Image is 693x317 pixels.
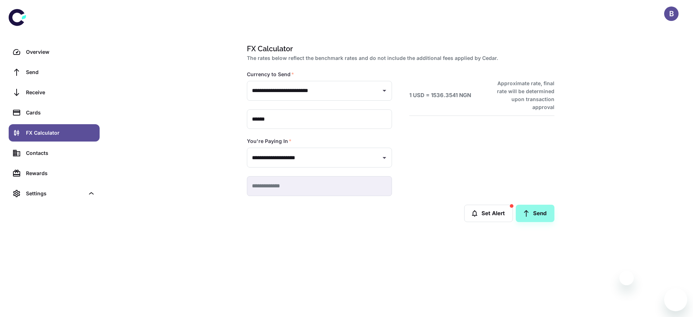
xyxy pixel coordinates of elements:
div: Settings [26,190,84,197]
button: B [664,6,679,21]
div: Contacts [26,149,95,157]
iframe: Button to launch messaging window [664,288,687,311]
a: Send [9,64,100,81]
button: Open [379,153,389,163]
button: Open [379,86,389,96]
div: Send [26,68,95,76]
label: Currency to Send [247,71,294,78]
a: Rewards [9,165,100,182]
div: Settings [9,185,100,202]
div: FX Calculator [26,129,95,137]
a: Receive [9,84,100,101]
label: You're Paying In [247,138,292,145]
a: Overview [9,43,100,61]
div: Receive [26,88,95,96]
div: Overview [26,48,95,56]
a: FX Calculator [9,124,100,142]
a: Send [516,205,554,222]
a: Cards [9,104,100,121]
button: Set Alert [464,205,513,222]
iframe: Close message [619,271,634,285]
h6: 1 USD = 1536.3541 NGN [409,91,471,100]
div: Rewards [26,169,95,177]
h1: FX Calculator [247,43,552,54]
a: Contacts [9,144,100,162]
h6: Approximate rate, final rate will be determined upon transaction approval [489,79,554,111]
div: Cards [26,109,95,117]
